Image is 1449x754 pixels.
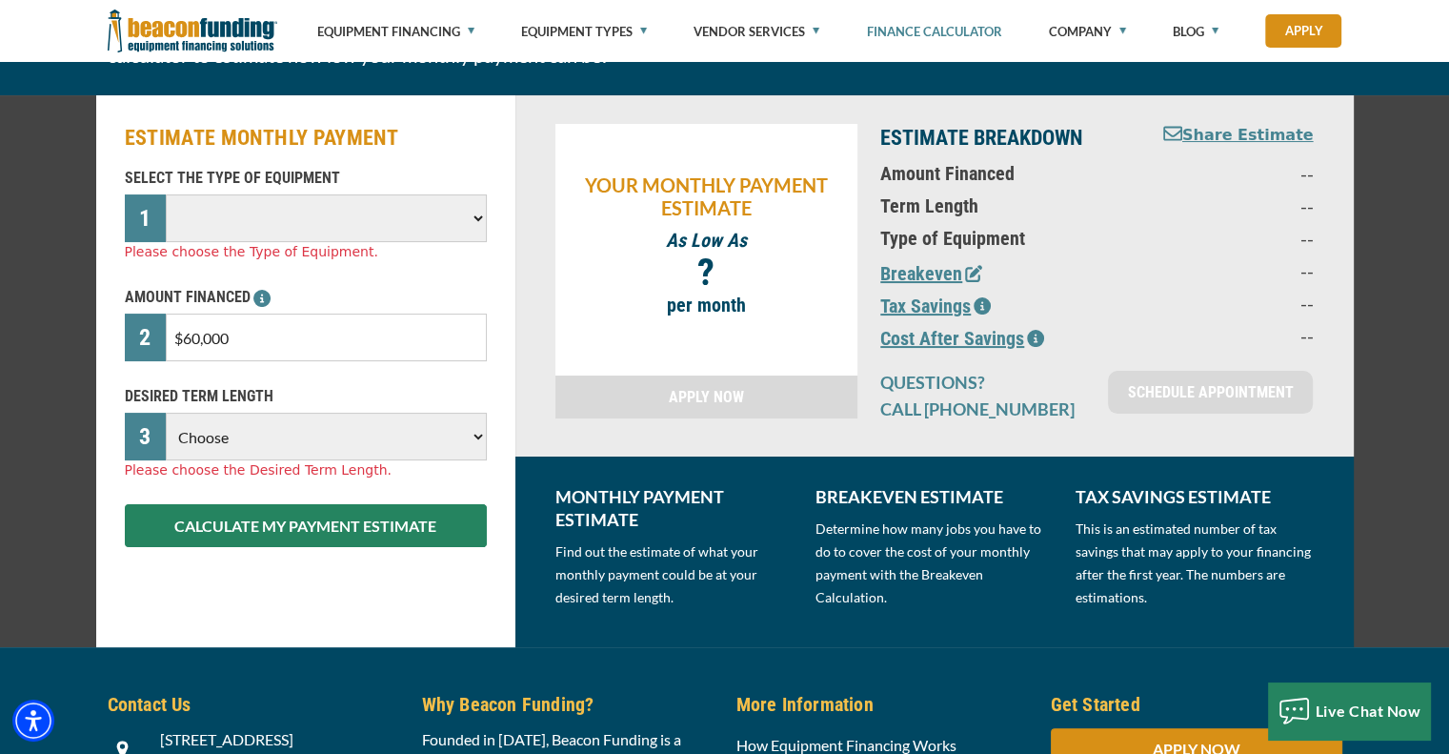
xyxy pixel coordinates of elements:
div: Accessibility Menu [12,700,54,742]
input: $ [166,314,486,361]
div: 3 [125,413,167,460]
p: DESIRED TERM LENGTH [125,385,487,408]
p: ESTIMATE BREAKDOWN [880,124,1123,153]
button: Cost After Savings [880,324,1044,353]
div: Please choose the Desired Term Length. [125,460,487,480]
button: CALCULATE MY PAYMENT ESTIMATE [125,504,487,547]
div: 2 [125,314,167,361]
p: Determine how many jobs you have to do to cover the cost of your monthly payment with the Breakev... [815,518,1053,609]
p: QUESTIONS? [880,371,1085,394]
h5: Get Started [1051,690,1342,719]
p: This is an estimated number of tax savings that may apply to your financing after the first year.... [1076,518,1313,609]
a: APPLY NOW [555,376,858,418]
p: per month [565,294,849,316]
p: As Low As [565,229,849,252]
h5: Contact Us [108,690,399,719]
p: -- [1146,259,1313,282]
p: -- [1146,227,1313,250]
p: MONTHLY PAYMENT ESTIMATE [555,485,793,531]
p: SELECT THE TYPE OF EQUIPMENT [125,167,487,190]
h5: Why Beacon Funding? [422,690,714,719]
div: Please choose the Type of Equipment. [125,242,487,262]
p: BREAKEVEN ESTIMATE [815,485,1053,508]
span: Live Chat Now [1316,702,1421,720]
p: Amount Financed [880,162,1123,185]
p: YOUR MONTHLY PAYMENT ESTIMATE [565,173,849,219]
p: AMOUNT FINANCED [125,286,487,309]
div: 1 [125,194,167,242]
a: Apply [1265,14,1341,48]
p: -- [1146,292,1313,315]
button: Tax Savings [880,292,991,320]
button: Live Chat Now [1268,683,1431,740]
button: Share Estimate [1163,124,1314,148]
a: How Equipment Financing Works [736,736,956,754]
p: Term Length [880,194,1123,217]
p: Find out the estimate of what your monthly payment could be at your desired term length. [555,540,793,609]
p: -- [1146,194,1313,217]
button: Breakeven [880,259,982,288]
a: SCHEDULE APPOINTMENT - open in a new tab [1108,371,1313,414]
p: CALL [PHONE_NUMBER] [880,397,1085,420]
p: Type of Equipment [880,227,1123,250]
p: TAX SAVINGS ESTIMATE [1076,485,1313,508]
p: ? [565,261,849,284]
p: -- [1146,324,1313,347]
h2: ESTIMATE MONTHLY PAYMENT [125,124,487,153]
h5: More Information [736,690,1028,719]
p: -- [1146,162,1313,185]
